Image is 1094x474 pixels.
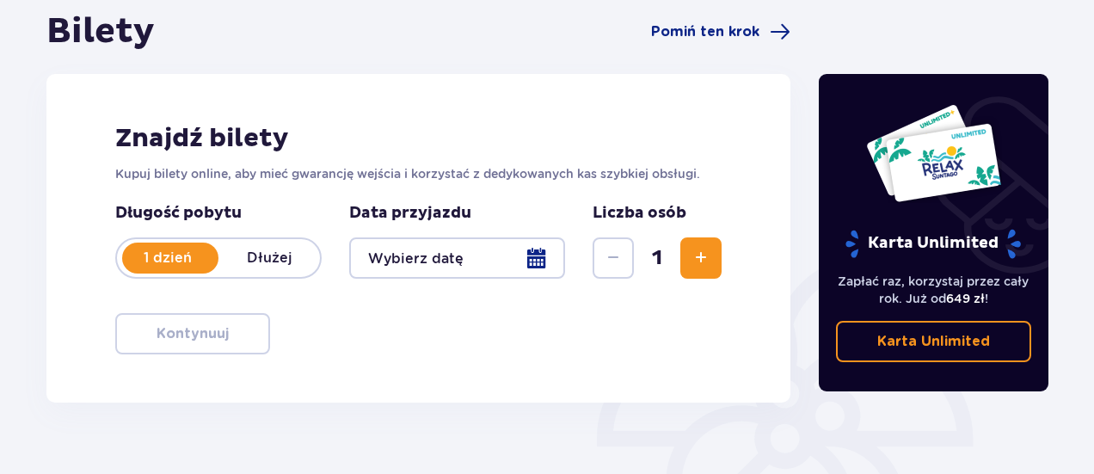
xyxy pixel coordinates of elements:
[46,10,155,53] h1: Bilety
[115,203,322,224] p: Długość pobytu
[115,122,722,155] h2: Znajdź bilety
[844,229,1023,259] p: Karta Unlimited
[651,22,790,42] a: Pomiń ten krok
[836,321,1032,362] a: Karta Unlimited
[218,249,320,268] p: Dłużej
[115,313,270,354] button: Kontynuuj
[651,22,759,41] span: Pomiń ten krok
[117,249,218,268] p: 1 dzień
[115,165,722,182] p: Kupuj bilety online, aby mieć gwarancję wejścia i korzystać z dedykowanych kas szybkiej obsługi.
[680,237,722,279] button: Zwiększ
[637,245,677,271] span: 1
[593,203,686,224] p: Liczba osób
[157,324,229,343] p: Kontynuuj
[349,203,471,224] p: Data przyjazdu
[593,237,634,279] button: Zmniejsz
[836,273,1032,307] p: Zapłać raz, korzystaj przez cały rok. Już od !
[877,332,990,351] p: Karta Unlimited
[865,103,1002,203] img: Dwie karty całoroczne do Suntago z napisem 'UNLIMITED RELAX', na białym tle z tropikalnymi liśćmi...
[946,292,985,305] span: 649 zł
